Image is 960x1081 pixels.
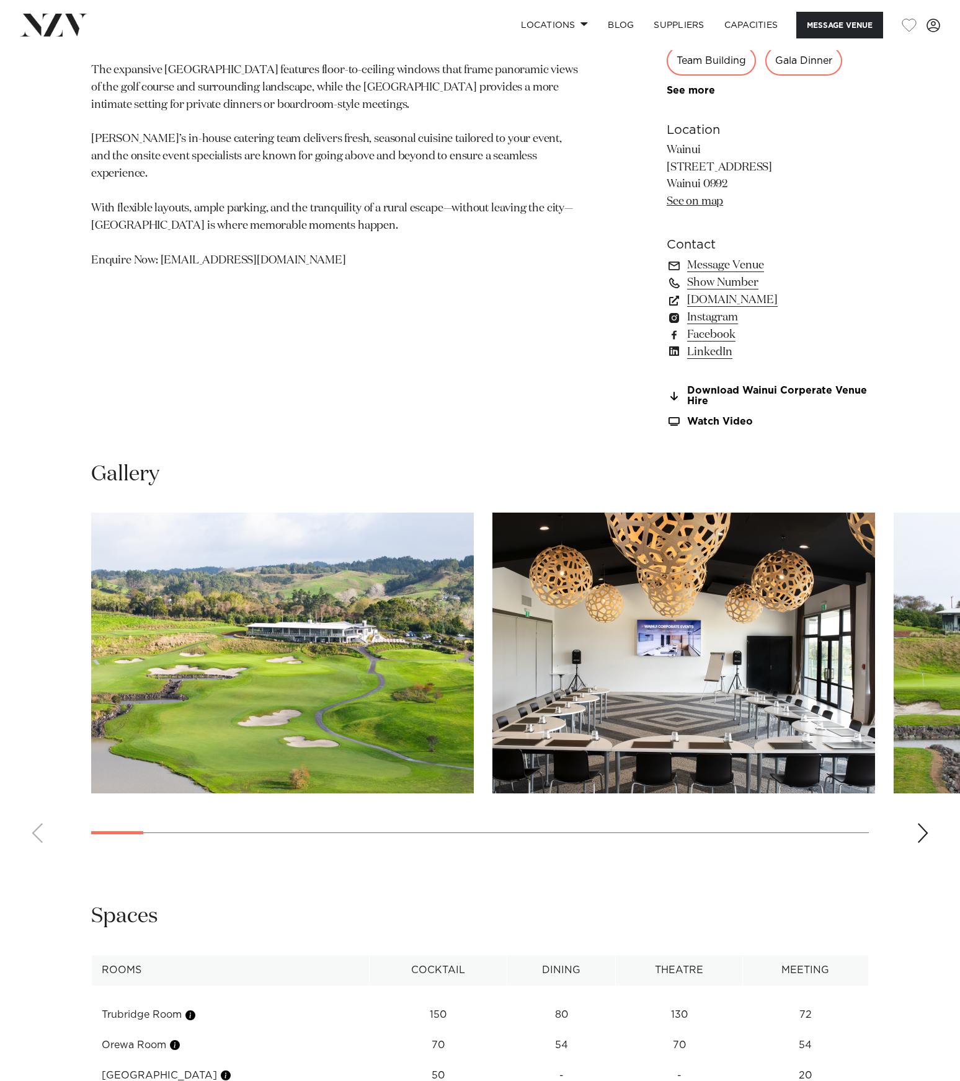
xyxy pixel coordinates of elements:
[667,236,869,254] h6: Contact
[92,955,370,986] th: Rooms
[91,62,579,270] p: The expansive [GEOGRAPHIC_DATA] features floor-to-ceiling windows that frame panoramic views of t...
[667,417,869,427] a: Watch Video
[644,12,714,38] a: SUPPLIERS
[796,12,883,38] button: Message Venue
[92,1000,370,1030] td: Trubridge Room
[20,14,87,36] img: nzv-logo.png
[667,274,869,291] a: Show Number
[91,902,158,930] h2: Spaces
[667,142,869,211] p: Wainui [STREET_ADDRESS] Wainui 0992
[92,1030,370,1061] td: Orewa Room
[742,1030,868,1061] td: 54
[667,291,869,309] a: [DOMAIN_NAME]
[667,309,869,326] a: Instagram
[507,1000,615,1030] td: 80
[667,121,869,139] h6: Location
[742,1000,868,1030] td: 72
[714,12,788,38] a: Capacities
[91,513,474,793] swiper-slide: 1 / 29
[370,955,507,986] th: Cocktail
[91,461,159,488] h2: Gallery
[667,386,869,407] a: Download Wainui Corperate Venue Hire
[667,46,756,76] div: Team Building
[507,955,615,986] th: Dining
[667,257,869,274] a: Message Venue
[598,12,644,38] a: BLOG
[616,1030,743,1061] td: 70
[667,196,723,207] a: See on map
[616,1000,743,1030] td: 130
[370,1030,507,1061] td: 70
[492,513,875,793] swiper-slide: 2 / 29
[742,955,868,986] th: Meeting
[507,1030,615,1061] td: 54
[667,326,869,343] a: Facebook
[616,955,743,986] th: Theatre
[667,343,869,361] a: LinkedIn
[765,46,842,76] div: Gala Dinner
[511,12,598,38] a: Locations
[370,1000,507,1030] td: 150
